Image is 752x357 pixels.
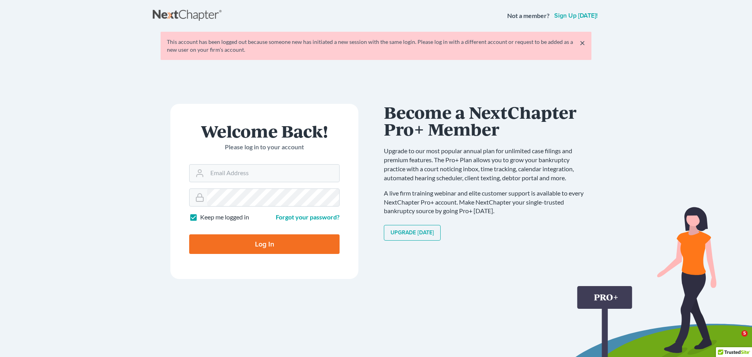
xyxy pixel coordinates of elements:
[167,38,585,54] div: This account has been logged out because someone new has initiated a new session with the same lo...
[580,38,585,47] a: ×
[384,104,591,137] h1: Become a NextChapter Pro+ Member
[189,234,340,254] input: Log In
[189,123,340,140] h1: Welcome Back!
[725,330,744,349] iframe: Intercom live chat
[384,225,441,241] a: Upgrade [DATE]
[276,213,340,221] a: Forgot your password?
[200,213,249,222] label: Keep me logged in
[384,147,591,182] p: Upgrade to our most popular annual plan for unlimited case filings and premium features. The Pro+...
[384,189,591,216] p: A live firm training webinar and elite customer support is available to every NextChapter Pro+ ac...
[207,165,339,182] input: Email Address
[741,330,748,337] span: 5
[507,11,550,20] strong: Not a member?
[189,143,340,152] p: Please log in to your account
[553,13,599,19] a: Sign up [DATE]!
